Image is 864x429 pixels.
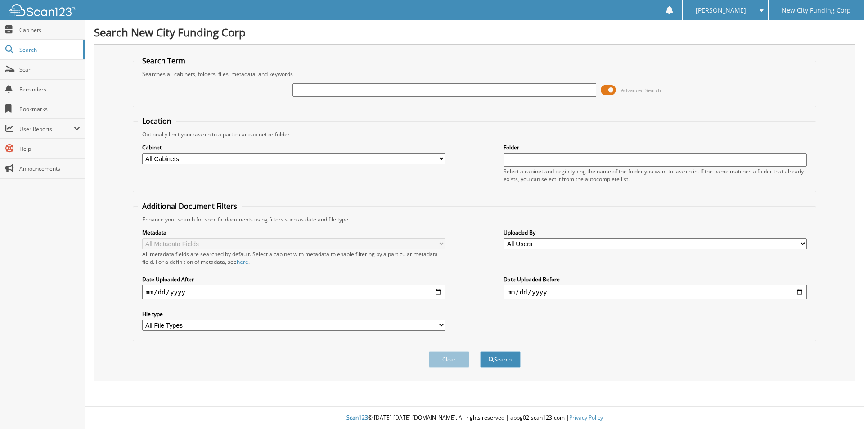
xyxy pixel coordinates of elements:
label: Date Uploaded After [142,275,445,283]
label: Uploaded By [504,229,807,236]
span: Search [19,46,79,54]
span: Advanced Search [621,87,661,94]
span: Bookmarks [19,105,80,113]
legend: Additional Document Filters [138,201,242,211]
legend: Search Term [138,56,190,66]
span: Scan123 [346,414,368,421]
legend: Location [138,116,176,126]
label: Folder [504,144,807,151]
span: Announcements [19,165,80,172]
label: Date Uploaded Before [504,275,807,283]
button: Search [480,351,521,368]
span: Reminders [19,86,80,93]
div: Enhance your search for specific documents using filters such as date and file type. [138,216,812,223]
span: New City Funding Corp [782,8,851,13]
span: User Reports [19,125,74,133]
div: Searches all cabinets, folders, files, metadata, and keywords [138,70,812,78]
label: File type [142,310,445,318]
a: here [237,258,248,266]
div: Select a cabinet and begin typing the name of the folder you want to search in. If the name match... [504,167,807,183]
div: © [DATE]-[DATE] [DOMAIN_NAME]. All rights reserved | appg02-scan123-com | [85,407,864,429]
img: scan123-logo-white.svg [9,4,76,16]
button: Clear [429,351,469,368]
label: Cabinet [142,144,445,151]
span: Scan [19,66,80,73]
label: Metadata [142,229,445,236]
div: All metadata fields are searched by default. Select a cabinet with metadata to enable filtering b... [142,250,445,266]
a: Privacy Policy [569,414,603,421]
div: Optionally limit your search to a particular cabinet or folder [138,131,812,138]
h1: Search New City Funding Corp [94,25,855,40]
input: start [142,285,445,299]
input: end [504,285,807,299]
iframe: Chat Widget [819,386,864,429]
span: Cabinets [19,26,80,34]
span: Help [19,145,80,153]
span: [PERSON_NAME] [696,8,746,13]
